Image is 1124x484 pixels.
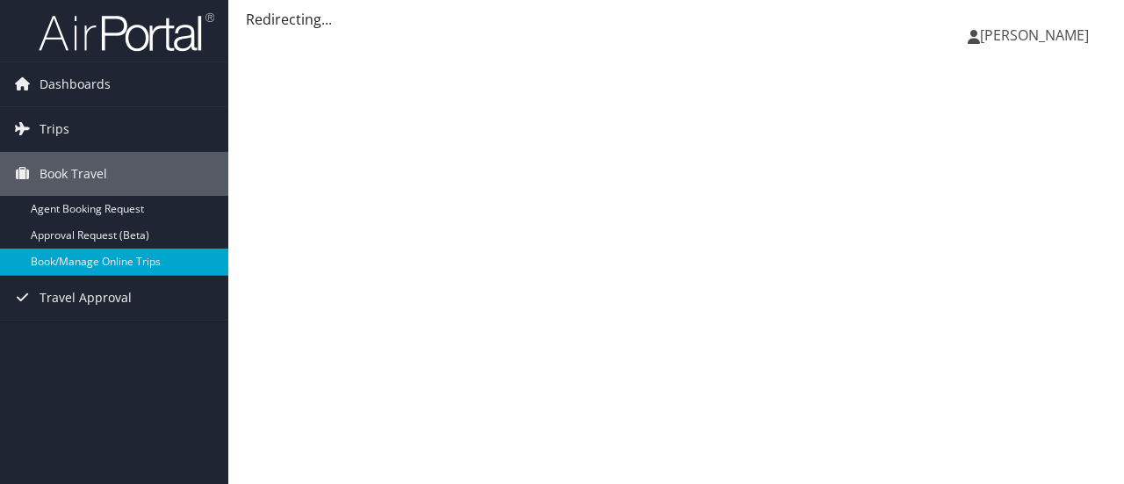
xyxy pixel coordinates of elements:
div: Redirecting... [246,9,1106,30]
span: Dashboards [40,62,111,106]
span: Trips [40,107,69,151]
span: [PERSON_NAME] [980,25,1089,45]
span: Travel Approval [40,276,132,320]
span: Book Travel [40,152,107,196]
a: [PERSON_NAME] [968,9,1106,61]
img: airportal-logo.png [39,11,214,53]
